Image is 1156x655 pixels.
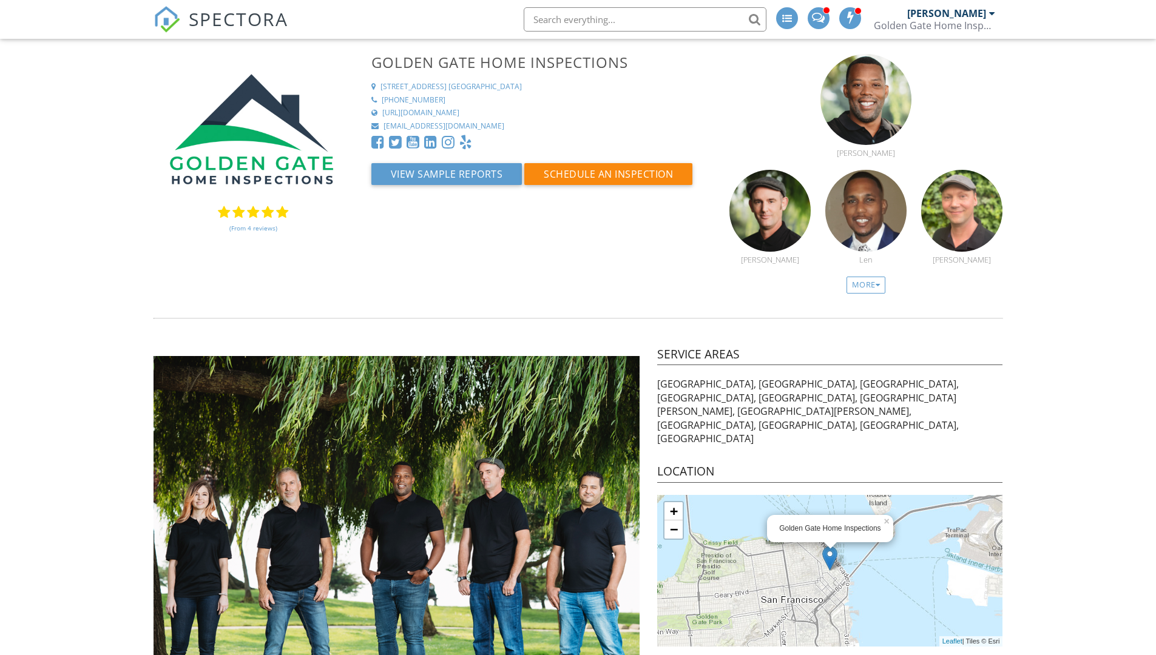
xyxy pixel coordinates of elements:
[921,241,1002,264] a: [PERSON_NAME]
[942,637,962,645] a: Leaflet
[382,108,459,118] div: [URL][DOMAIN_NAME]
[874,19,995,32] div: Golden Gate Home Inspections
[382,95,445,106] div: [PHONE_NUMBER]
[729,170,811,251] img: jakelyonashihomeinspector.png
[371,82,715,92] a: [STREET_ADDRESS] [GEOGRAPHIC_DATA]
[154,54,352,200] img: golden-gate-home-inspections-logo-31819.jpg
[801,148,930,158] div: [PERSON_NAME]
[371,163,522,185] button: View Sample Reports
[882,515,893,523] a: ×
[825,255,907,264] div: Len
[921,255,1002,264] div: [PERSON_NAME]
[657,346,1002,366] h4: Service Areas
[154,6,180,33] img: The Best Home Inspection Software - Spectora
[524,171,692,184] a: Schedule an Inspection
[664,502,683,520] a: Zoom in
[825,170,907,251] img: lenfreemanheadshot.png
[729,255,811,264] div: [PERSON_NAME]
[847,277,886,294] div: More
[657,463,1002,483] h4: Location
[729,241,811,264] a: [PERSON_NAME]
[154,16,288,42] a: SPECTORA
[524,7,766,32] input: Search everything...
[448,82,522,92] div: [GEOGRAPHIC_DATA]
[801,135,930,158] a: [PERSON_NAME]
[371,108,715,118] a: [URL][DOMAIN_NAME]
[524,163,692,185] button: Schedule an Inspection
[189,6,288,32] span: SPECTORA
[657,377,1002,445] p: [GEOGRAPHIC_DATA], [GEOGRAPHIC_DATA], [GEOGRAPHIC_DATA], [GEOGRAPHIC_DATA], [GEOGRAPHIC_DATA], [G...
[371,121,715,132] a: [EMAIL_ADDRESS][DOMAIN_NAME]
[371,54,715,70] h3: Golden Gate Home Inspections
[820,54,911,145] img: christopherblackheadshotsquareclose.png
[779,523,881,534] div: Golden Gate Home Inspections
[664,520,683,539] a: Zoom out
[229,218,277,238] a: (From 4 reviews)
[921,170,1002,251] img: jasonnagelinternachicertifiedhomeinspector.png
[380,82,447,92] div: [STREET_ADDRESS]
[825,241,907,264] a: Len
[384,121,504,132] div: [EMAIL_ADDRESS][DOMAIN_NAME]
[939,636,1003,647] div: | Tiles © Esri
[371,171,525,184] a: View Sample Reports
[907,7,986,19] div: [PERSON_NAME]
[371,95,715,106] a: [PHONE_NUMBER]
